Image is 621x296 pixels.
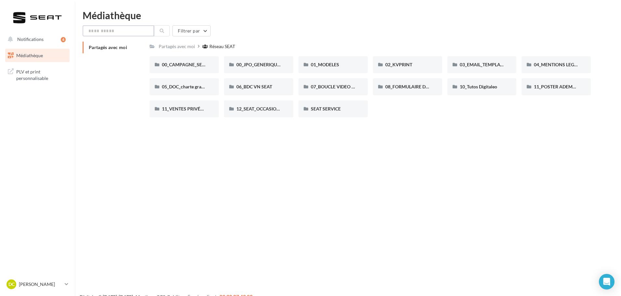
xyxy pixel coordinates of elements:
[460,84,497,89] span: 10_Tutos Digitaleo
[209,43,235,50] div: Réseau SEAT
[4,32,68,46] button: Notifications 4
[17,36,44,42] span: Notifications
[236,62,310,67] span: 00_JPO_GENERIQUE IBIZA ARONA
[61,37,66,42] div: 4
[162,106,217,111] span: 11_VENTES PRIVÉES SEAT
[4,49,71,62] a: Médiathèque
[8,281,15,288] span: DC
[534,84,587,89] span: 11_POSTER ADEME SEAT
[236,106,310,111] span: 12_SEAT_OCCASIONS_GARANTIES
[159,43,195,50] div: Partagés avec moi
[460,62,531,67] span: 03_EMAIL_TEMPLATE HTML SEAT
[16,53,43,58] span: Médiathèque
[311,62,339,67] span: 01_MODELES
[534,62,620,67] span: 04_MENTIONS LEGALES OFFRES PRESSE
[599,274,614,290] div: Open Intercom Messenger
[5,278,70,290] a: DC [PERSON_NAME]
[89,45,127,50] span: Partagés avec moi
[83,10,613,20] div: Médiathèque
[16,67,67,81] span: PLV et print personnalisable
[162,84,241,89] span: 05_DOC_charte graphique + Guidelines
[172,25,211,36] button: Filtrer par
[19,281,62,288] p: [PERSON_NAME]
[385,84,474,89] span: 08_FORMULAIRE DE DEMANDE CRÉATIVE
[385,62,412,67] span: 02_KVPRINT
[236,84,272,89] span: 06_BDC VN SEAT
[311,106,341,111] span: SEAT SERVICE
[311,84,397,89] span: 07_BOUCLE VIDEO ECRAN SHOWROOM
[162,62,223,67] span: 00_CAMPAGNE_SEPTEMBRE
[4,65,71,84] a: PLV et print personnalisable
